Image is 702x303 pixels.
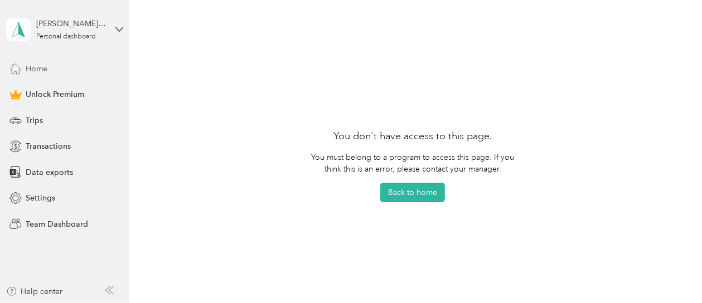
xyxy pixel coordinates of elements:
[303,151,522,175] p: You must belong to a program to access this page. If you think this is an error, please contact y...
[26,63,47,75] span: Home
[26,140,71,152] span: Transactions
[640,241,702,303] iframe: Everlance-gr Chat Button Frame
[36,33,96,40] div: Personal dashboard
[303,129,522,144] h2: You don't have access to this page.
[26,167,73,178] span: Data exports
[26,89,84,100] span: Unlock Premium
[36,18,106,30] div: [PERSON_NAME][EMAIL_ADDRESS][DOMAIN_NAME]
[6,286,63,297] button: Help center
[26,192,55,204] span: Settings
[26,218,88,230] span: Team Dashboard
[26,115,43,126] span: Trips
[380,183,445,202] button: Back to home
